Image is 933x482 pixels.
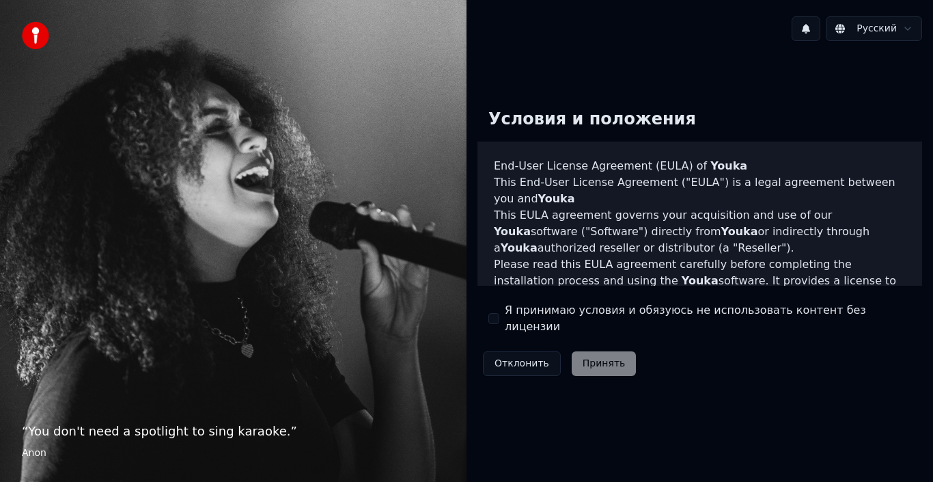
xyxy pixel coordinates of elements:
span: Youka [538,192,575,205]
img: youka [22,22,49,49]
span: Youka [494,225,531,238]
div: Условия и положения [477,98,707,142]
p: This End-User License Agreement ("EULA") is a legal agreement between you and [494,174,906,207]
span: Youka [501,241,538,254]
label: Я принимаю условия и обязуюсь не использовать контент без лицензии [505,302,911,335]
span: Youka [682,274,719,287]
footer: Anon [22,446,445,460]
h3: End-User License Agreement (EULA) of [494,158,906,174]
button: Отклонить [483,351,561,376]
span: Youka [721,225,758,238]
p: This EULA agreement governs your acquisition and use of our software ("Software") directly from o... [494,207,906,256]
p: “ You don't need a spotlight to sing karaoke. ” [22,422,445,441]
span: Youka [710,159,747,172]
p: Please read this EULA agreement carefully before completing the installation process and using th... [494,256,906,322]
